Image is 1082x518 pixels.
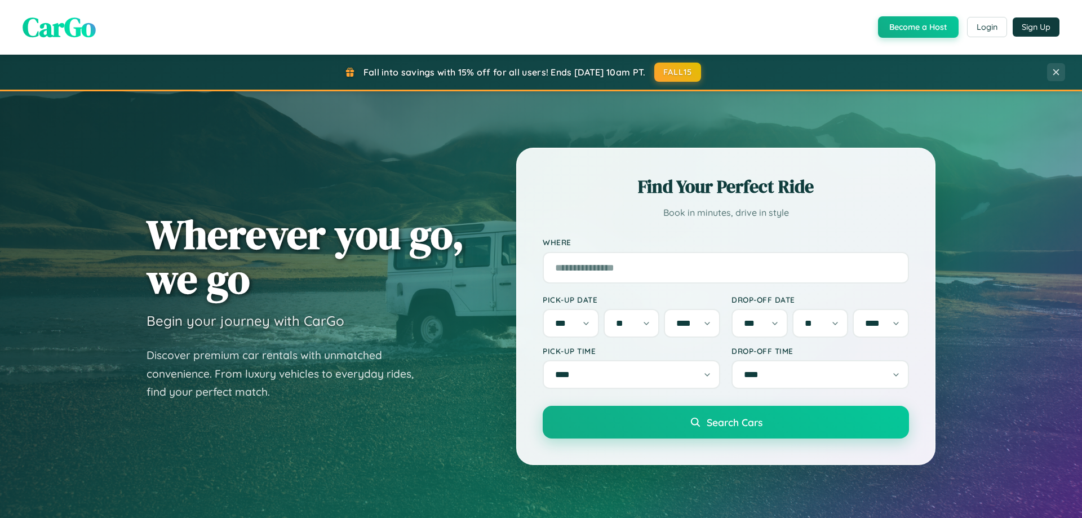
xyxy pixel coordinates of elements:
button: Login [967,17,1007,37]
label: Drop-off Date [731,295,909,304]
button: FALL15 [654,63,702,82]
span: Search Cars [707,416,762,428]
h1: Wherever you go, we go [147,212,464,301]
p: Book in minutes, drive in style [543,205,909,221]
label: Pick-up Time [543,346,720,356]
span: Fall into savings with 15% off for all users! Ends [DATE] 10am PT. [363,67,646,78]
h2: Find Your Perfect Ride [543,174,909,199]
button: Become a Host [878,16,959,38]
h3: Begin your journey with CarGo [147,312,344,329]
button: Sign Up [1013,17,1059,37]
p: Discover premium car rentals with unmatched convenience. From luxury vehicles to everyday rides, ... [147,346,428,401]
label: Where [543,238,909,247]
label: Drop-off Time [731,346,909,356]
span: CarGo [23,8,96,46]
button: Search Cars [543,406,909,439]
label: Pick-up Date [543,295,720,304]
